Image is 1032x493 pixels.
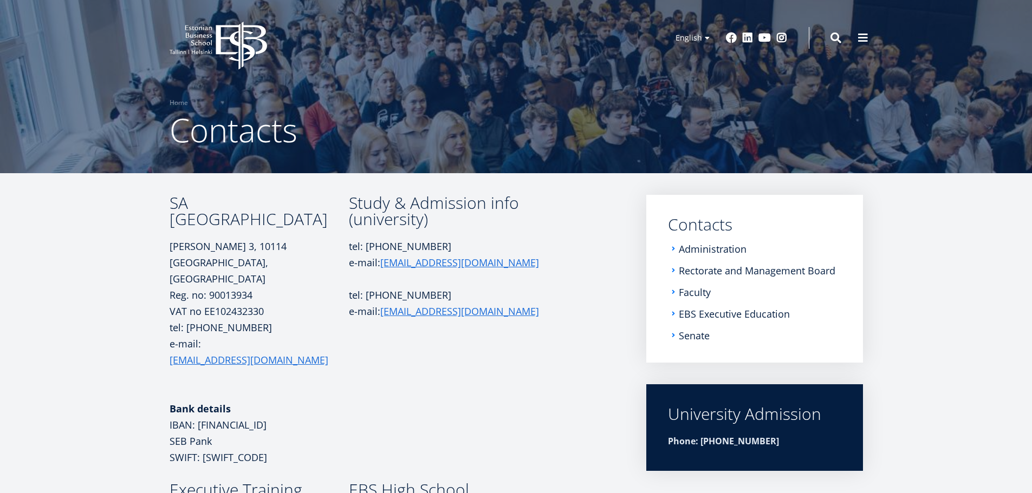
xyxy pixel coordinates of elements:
[170,238,349,303] p: [PERSON_NAME] 3, 10114 [GEOGRAPHIC_DATA], [GEOGRAPHIC_DATA] Reg. no: 90013934
[668,406,841,422] div: University Admission
[380,303,539,319] a: [EMAIL_ADDRESS][DOMAIN_NAME]
[668,216,841,233] a: Contacts
[170,319,349,384] p: tel: [PHONE_NUMBER] e-mail:
[679,330,710,341] a: Senate
[349,303,555,319] p: e-mail:
[679,287,711,298] a: Faculty
[170,97,188,108] a: Home
[170,400,349,465] p: IBAN: [FINANCIAL_ID] SEB Pank SWIFT: [SWIFT_CODE]
[679,244,747,254] a: Administration
[668,435,779,447] strong: Phone: [PHONE_NUMBER]
[380,254,539,271] a: [EMAIL_ADDRESS][DOMAIN_NAME]
[742,32,753,43] a: Linkedin
[349,287,555,303] p: tel: [PHONE_NUMBER]
[679,308,790,319] a: EBS Executive Education
[776,32,787,43] a: Instagram
[349,238,555,271] p: tel: [PHONE_NUMBER] e-mail:
[170,303,349,319] p: VAT no EE102432330
[170,108,297,152] span: Contacts
[758,32,771,43] a: Youtube
[726,32,737,43] a: Facebook
[170,352,328,368] a: [EMAIL_ADDRESS][DOMAIN_NAME]
[679,265,835,276] a: Rectorate and Management Board
[170,195,349,227] h3: SA [GEOGRAPHIC_DATA]
[170,402,231,415] strong: Bank details
[349,195,555,227] h3: Study & Admission info (university)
